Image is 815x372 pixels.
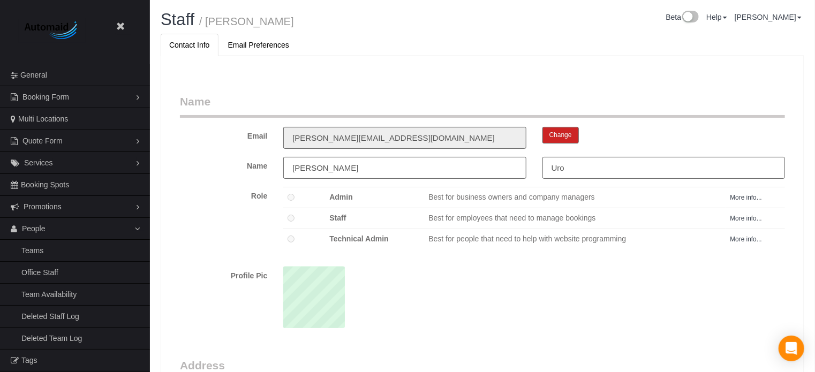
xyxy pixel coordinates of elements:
label: Role [172,187,275,201]
span: Booking Spots [21,180,69,189]
span: Promotions [24,202,62,211]
span: Services [24,158,53,167]
a: Help [706,13,727,21]
a: Staff [161,10,194,29]
label: Profile Pic [172,267,275,281]
span: Multi Locations [18,115,68,123]
button: Change [542,127,579,143]
span: People [22,224,46,233]
a: Beta [666,13,699,21]
td: Best for employees that need to manage bookings [424,208,726,229]
div: You must be a Technical Admin or Admin to perform these actions. [172,187,793,259]
span: Tags [21,356,37,365]
img: New interface [681,11,699,25]
span: Quote Form [22,136,63,145]
strong: Staff [329,214,346,222]
input: First Name [283,157,526,179]
label: Name [172,157,275,171]
span: General [20,71,47,79]
label: Email [172,127,275,141]
td: Best for business owners and company managers [424,187,726,208]
a: Email Preferences [220,34,298,56]
div: Open Intercom Messenger [779,336,804,361]
td: Best for people that need to help with website programming [424,229,726,249]
input: Last Name [542,157,785,179]
legend: Name [180,94,785,118]
img: Automaid Logo [19,19,86,43]
a: More info... [730,236,762,243]
small: / [PERSON_NAME] [199,16,294,27]
strong: Admin [329,193,353,201]
span: Booking Form [22,93,69,101]
a: [PERSON_NAME] [735,13,802,21]
a: Contact Info [161,34,218,56]
a: More info... [730,215,762,222]
b: Technical Admin [329,234,388,243]
a: More info... [730,194,762,201]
